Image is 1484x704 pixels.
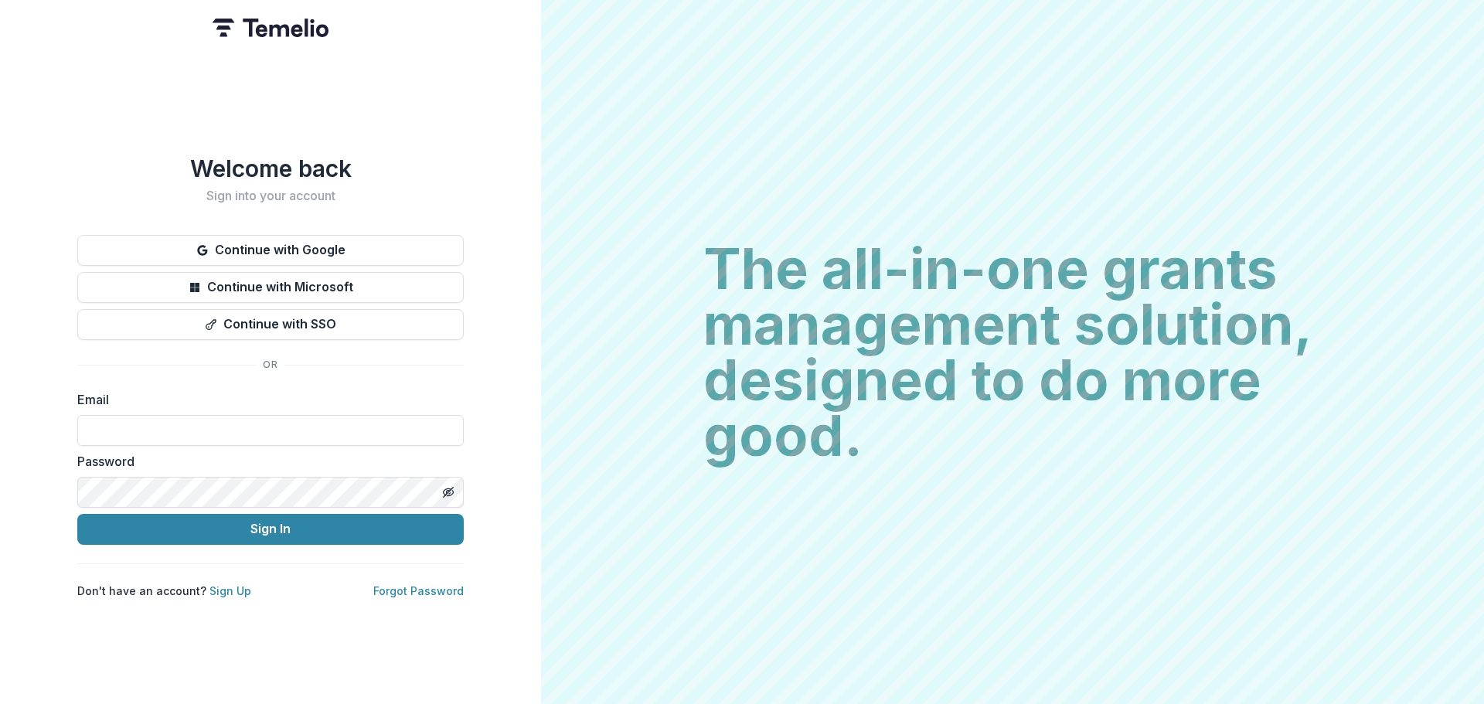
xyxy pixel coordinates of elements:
img: Temelio [213,19,328,37]
button: Continue with SSO [77,309,464,340]
label: Password [77,452,454,471]
a: Sign Up [209,584,251,597]
h2: Sign into your account [77,189,464,203]
h1: Welcome back [77,155,464,182]
button: Sign In [77,514,464,545]
label: Email [77,390,454,409]
p: Don't have an account? [77,583,251,599]
button: Toggle password visibility [436,480,461,505]
a: Forgot Password [373,584,464,597]
button: Continue with Microsoft [77,272,464,303]
button: Continue with Google [77,235,464,266]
